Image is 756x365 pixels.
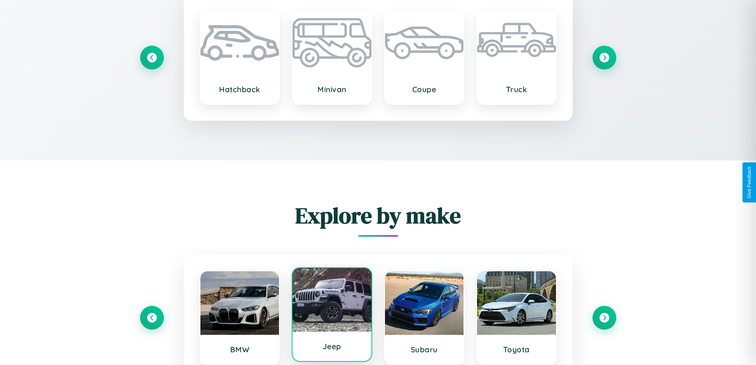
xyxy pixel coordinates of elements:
[393,345,456,354] h3: Subaru
[746,166,752,199] div: Give Feedback
[208,345,271,354] h3: BMW
[393,85,456,94] h3: Coupe
[208,85,271,94] h3: Hatchback
[485,345,548,354] h3: Toyota
[300,85,364,94] h3: Minivan
[485,85,548,94] h3: Truck
[140,200,616,231] h2: Explore by make
[300,342,364,351] h3: Jeep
